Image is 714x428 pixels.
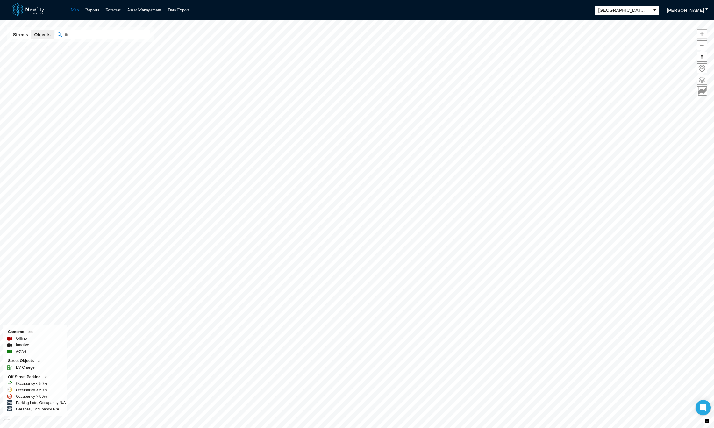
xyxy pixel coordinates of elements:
label: Occupancy > 80% [16,393,47,400]
button: [PERSON_NAME] [663,5,708,15]
span: Streets [13,32,28,38]
span: 2 [45,375,47,379]
a: Reports [85,8,99,12]
label: Inactive [16,342,29,348]
label: Active [16,348,26,354]
a: Forecast [105,8,120,12]
a: Data Export [168,8,189,12]
button: Streets [10,30,31,39]
span: Zoom in [697,29,707,39]
label: Parking Lots, Occupancy N/A [16,400,66,406]
label: Offline [16,335,27,342]
button: Reset bearing to north [697,52,707,62]
label: EV Charger [16,364,36,371]
span: 3 [38,359,40,363]
label: Garages, Occupancy N/A [16,406,59,412]
span: [PERSON_NAME] [667,7,704,13]
span: Objects [34,32,50,38]
button: Toggle attribution [703,417,711,425]
span: [GEOGRAPHIC_DATA][PERSON_NAME] [598,7,647,13]
a: Map [71,8,79,12]
button: Layers management [697,75,707,85]
button: Zoom out [697,40,707,50]
button: Zoom in [697,29,707,39]
button: Key metrics [697,86,707,96]
span: Zoom out [697,41,707,50]
button: select [651,6,659,15]
div: Cameras [8,329,62,335]
span: 116 [28,330,34,334]
div: Street Objects [8,358,62,364]
div: Off-Street Parking [8,374,62,381]
button: Home [697,63,707,73]
label: Occupancy > 50% [16,387,47,393]
a: Asset Management [127,8,161,12]
button: Objects [31,30,54,39]
a: Mapbox homepage [3,419,10,426]
span: Toggle attribution [705,417,709,424]
label: Occupancy < 50% [16,381,47,387]
span: Reset bearing to north [697,52,707,61]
